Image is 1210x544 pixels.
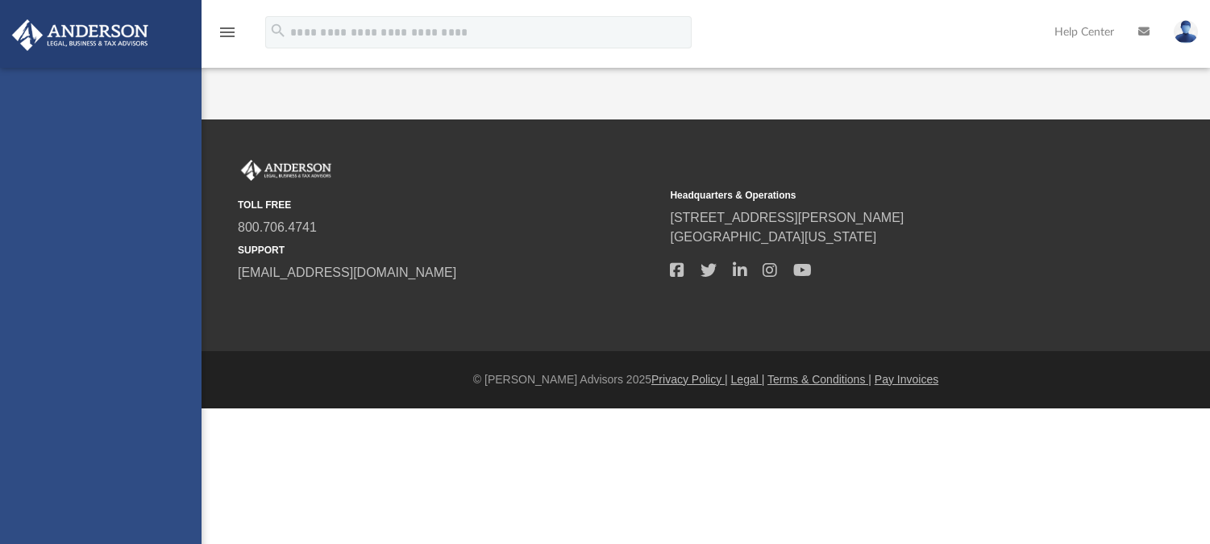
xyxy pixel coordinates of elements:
[651,373,728,386] a: Privacy Policy |
[767,373,871,386] a: Terms & Conditions |
[670,230,876,244] a: [GEOGRAPHIC_DATA][US_STATE]
[238,160,335,181] img: Anderson Advisors Platinum Portal
[238,220,317,234] a: 800.706.4741
[731,373,765,386] a: Legal |
[875,373,938,386] a: Pay Invoices
[670,211,904,224] a: [STREET_ADDRESS][PERSON_NAME]
[218,23,237,42] i: menu
[238,198,659,212] small: TOLL FREE
[238,266,456,279] a: [EMAIL_ADDRESS][DOMAIN_NAME]
[1174,20,1198,44] img: User Pic
[238,243,659,257] small: SUPPORT
[218,31,237,42] a: menu
[670,188,1091,203] small: Headquarters & Operations
[202,371,1210,388] div: © [PERSON_NAME] Advisors 2025
[269,22,287,40] i: search
[7,19,153,51] img: Anderson Advisors Platinum Portal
